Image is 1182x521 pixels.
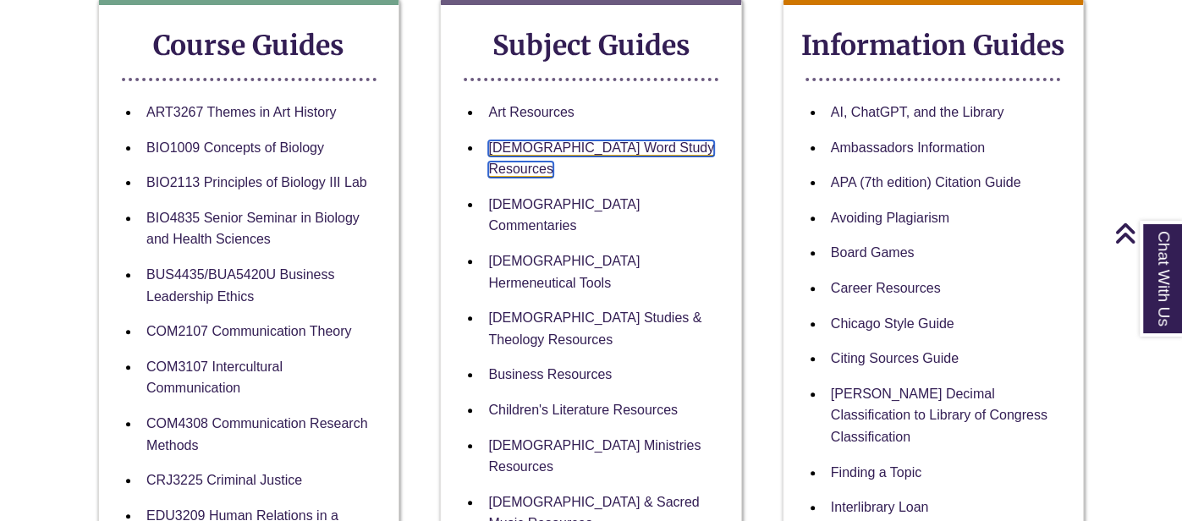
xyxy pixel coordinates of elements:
[146,211,360,247] a: BIO4835 Senior Seminar in Biology and Health Sciences
[488,105,574,119] a: Art Resources
[831,351,959,365] a: Citing Sources Guide
[831,140,985,155] a: Ambassadors Information
[488,403,678,417] a: Children's Literature Resources
[1114,222,1178,244] a: Back to Top
[831,387,1047,444] a: [PERSON_NAME] Decimal Classification to Library of Congress Classification
[488,254,640,290] a: [DEMOGRAPHIC_DATA] Hermeneutical Tools
[831,175,1021,189] a: APA (7th edition) Citation Guide
[831,211,949,225] a: Avoiding Plagiarism
[488,367,612,381] a: Business Resources
[492,29,690,63] strong: Subject Guides
[831,316,954,331] a: Chicago Style Guide
[153,29,344,63] strong: Course Guides
[146,416,367,452] a: COM4308 Communication Research Methods
[831,281,941,295] a: Career Resources
[831,500,929,514] a: Interlibrary Loan
[488,140,714,178] a: [DEMOGRAPHIC_DATA] Word Study Resources
[146,267,334,304] a: BUS4435/BUA5420U Business Leadership Ethics
[831,105,1004,119] a: AI, ChatGPT, and the Library
[146,175,367,189] a: BIO2113 Principles of Biology III Lab
[146,105,336,119] a: ART3267 Themes in Art History
[831,465,921,480] a: Finding a Topic
[488,197,640,233] a: [DEMOGRAPHIC_DATA] Commentaries
[146,140,324,155] a: BIO1009 Concepts of Biology
[488,310,701,347] a: [DEMOGRAPHIC_DATA] Studies & Theology Resources
[831,245,915,260] a: Board Games
[801,29,1065,63] strong: Information Guides
[488,438,701,474] a: [DEMOGRAPHIC_DATA] Ministries Resources
[146,473,302,487] a: CRJ3225 Criminal Justice
[146,359,283,396] a: COM3107 Intercultural Communication
[146,324,351,338] a: COM2107 Communication Theory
